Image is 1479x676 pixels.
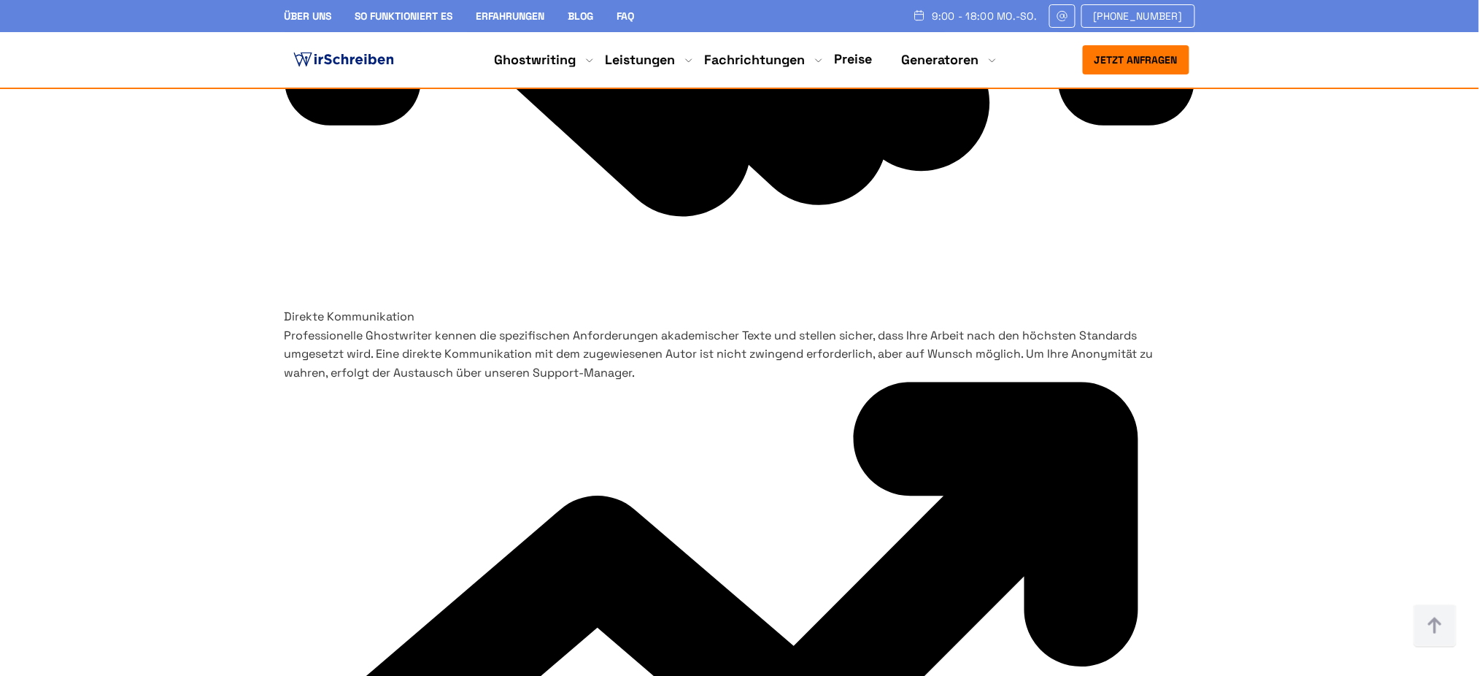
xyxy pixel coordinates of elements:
[1081,4,1195,28] a: [PHONE_NUMBER]
[617,9,635,23] a: FAQ
[476,9,545,23] a: Erfahrungen
[606,51,676,69] a: Leistungen
[355,9,453,23] a: So funktioniert es
[1056,10,1069,22] img: Email
[285,307,1195,326] h3: Direkte Kommunikation
[495,51,576,69] a: Ghostwriting
[705,51,806,69] a: Fachrichtungen
[285,9,332,23] a: Über uns
[932,10,1038,22] span: 9:00 - 18:00 Mo.-So.
[835,50,873,67] a: Preise
[290,49,397,71] img: logo ghostwriter-österreich
[913,9,926,21] img: Schedule
[1413,604,1457,648] img: button top
[568,9,594,23] a: Blog
[1083,45,1189,74] button: Jetzt anfragen
[285,326,1195,383] p: Professionelle Ghostwriter kennen die spezifischen Anforderungen akademischer Texte und stellen s...
[902,51,979,69] a: Generatoren
[1094,10,1183,22] span: [PHONE_NUMBER]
